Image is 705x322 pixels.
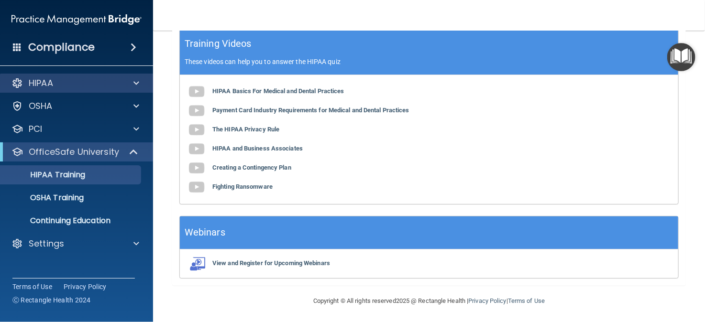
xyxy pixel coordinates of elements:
[212,126,279,133] b: The HIPAA Privacy Rule
[212,259,330,267] b: View and Register for Upcoming Webinars
[11,123,139,135] a: PCI
[212,183,273,190] b: Fighting Ransomware
[185,35,252,52] h5: Training Videos
[6,216,137,225] p: Continuing Education
[212,107,409,114] b: Payment Card Industry Requirements for Medical and Dental Practices
[29,100,53,112] p: OSHA
[187,257,206,271] img: webinarIcon.c7ebbf15.png
[29,146,119,158] p: OfficeSafe University
[6,193,84,203] p: OSHA Training
[12,295,91,305] span: Ⓒ Rectangle Health 2024
[508,297,545,304] a: Terms of Use
[212,87,344,95] b: HIPAA Basics For Medical and Dental Practices
[11,77,139,89] a: HIPAA
[11,100,139,112] a: OSHA
[187,82,206,101] img: gray_youtube_icon.38fcd6cc.png
[185,58,673,65] p: These videos can help you to answer the HIPAA quiz
[11,238,139,249] a: Settings
[540,255,694,292] iframe: Drift Widget Chat Controller
[468,297,506,304] a: Privacy Policy
[187,120,206,140] img: gray_youtube_icon.38fcd6cc.png
[187,159,206,178] img: gray_youtube_icon.38fcd6cc.png
[11,10,142,29] img: PMB logo
[29,77,53,89] p: HIPAA
[212,145,303,152] b: HIPAA and Business Associates
[64,282,107,291] a: Privacy Policy
[11,146,139,158] a: OfficeSafe University
[187,101,206,120] img: gray_youtube_icon.38fcd6cc.png
[254,286,604,316] div: Copyright © All rights reserved 2025 @ Rectangle Health | |
[187,178,206,197] img: gray_youtube_icon.38fcd6cc.png
[667,43,695,71] button: Open Resource Center
[12,282,52,291] a: Terms of Use
[212,164,291,171] b: Creating a Contingency Plan
[29,123,42,135] p: PCI
[28,41,95,54] h4: Compliance
[6,170,85,180] p: HIPAA Training
[185,224,225,241] h5: Webinars
[187,140,206,159] img: gray_youtube_icon.38fcd6cc.png
[29,238,64,249] p: Settings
